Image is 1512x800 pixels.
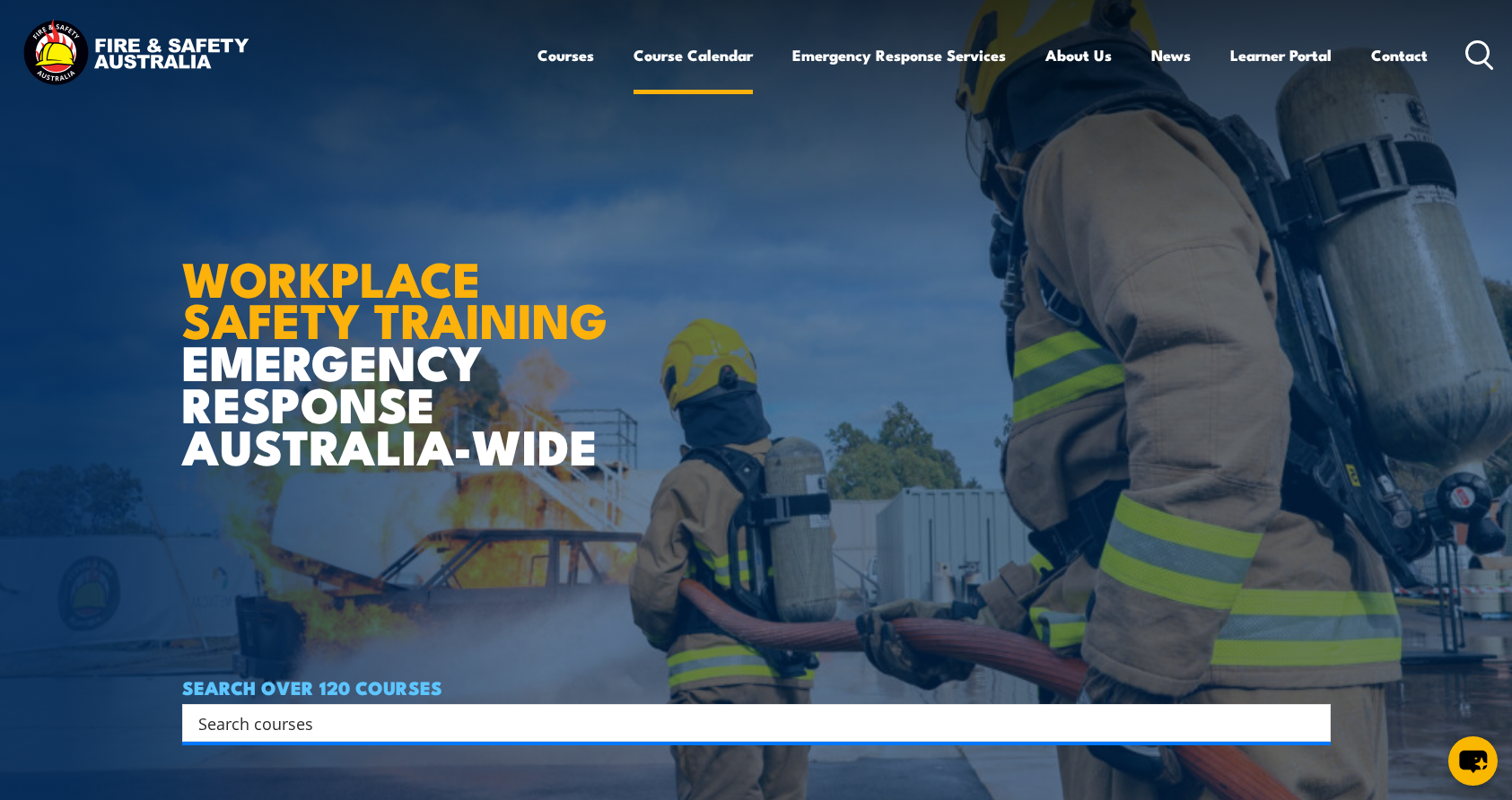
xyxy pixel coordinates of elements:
form: Search form [202,710,1295,735]
button: chat-button [1448,736,1498,786]
a: About Us [1045,31,1112,79]
a: Courses [538,31,594,79]
a: News [1151,31,1191,79]
button: Search magnifier button [1299,710,1324,735]
a: Emergency Response Services [792,31,1006,79]
a: Learner Portal [1230,31,1332,79]
h4: SEARCH OVER 120 COURSES [182,677,1331,697]
h1: EMERGENCY RESPONSE AUSTRALIA-WIDE [182,212,621,466]
a: Course Calendar [634,31,753,79]
input: Search input [198,709,1291,736]
strong: WORKPLACE SAFETY TRAINING [182,239,607,356]
a: Contact [1371,31,1428,79]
